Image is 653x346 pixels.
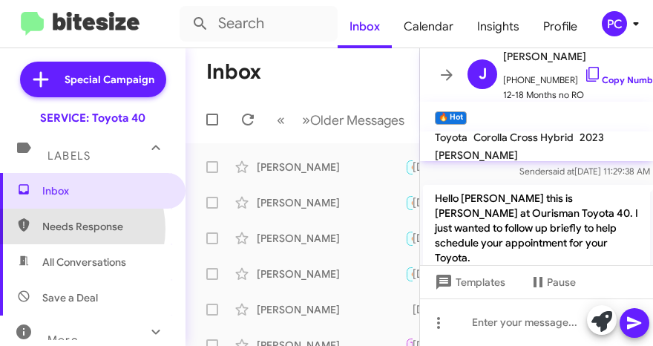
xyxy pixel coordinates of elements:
[257,302,405,317] div: [PERSON_NAME]
[206,60,261,84] h1: Inbox
[547,269,576,296] span: Pause
[42,183,168,198] span: Inbox
[410,233,436,243] span: 🔥 Hot
[20,62,166,97] a: Special Campaign
[268,105,294,135] button: Previous
[410,198,436,207] span: 🔥 Hot
[257,267,405,281] div: [PERSON_NAME]
[548,166,574,177] span: said at
[413,160,460,174] div: [DATE]
[65,72,154,87] span: Special Campaign
[473,131,574,144] span: Corolla Cross Hybrid
[42,255,126,270] span: All Conversations
[413,231,460,246] div: [DATE]
[413,302,460,317] div: [DATE]
[257,195,405,210] div: [PERSON_NAME]
[580,131,604,144] span: 2023
[338,5,392,48] a: Inbox
[405,194,413,211] div: Great, we look forward to seeing you [DATE][DATE] 9:40
[405,158,413,175] div: It has been more than 6 months since your last visit, which is recommended by [PERSON_NAME].
[47,149,91,163] span: Labels
[405,302,413,317] div: Has your 2021 Highlander ever been here before, I don't see it under your name or number?
[413,195,460,210] div: [DATE]
[435,131,467,144] span: Toyota
[293,105,413,135] button: Next
[602,11,627,36] div: PC
[277,111,285,129] span: «
[269,105,413,135] nav: Page navigation example
[519,166,650,177] span: Sender [DATE] 11:29:38 AM
[257,231,405,246] div: [PERSON_NAME]
[420,269,517,296] button: Templates
[410,162,436,172] span: 🔥 Hot
[479,62,487,86] span: J
[180,6,338,42] input: Search
[405,229,413,247] div: Good morning!
[42,219,168,234] span: Needs Response
[465,5,531,48] a: Insights
[432,269,505,296] span: Templates
[310,112,404,128] span: Older Messages
[392,5,465,48] a: Calendar
[413,267,460,281] div: [DATE]
[435,111,467,125] small: 🔥 Hot
[531,5,589,48] a: Profile
[40,111,145,125] div: SERVICE: Toyota 40
[257,160,405,174] div: [PERSON_NAME]
[589,11,637,36] button: PC
[435,148,518,162] span: [PERSON_NAME]
[302,111,310,129] span: »
[405,265,413,282] div: Thank you
[517,269,588,296] button: Pause
[410,269,436,278] span: 🔥 Hot
[423,185,650,316] p: Hello [PERSON_NAME] this is [PERSON_NAME] at Ourisman Toyota 40. I just wanted to follow up brief...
